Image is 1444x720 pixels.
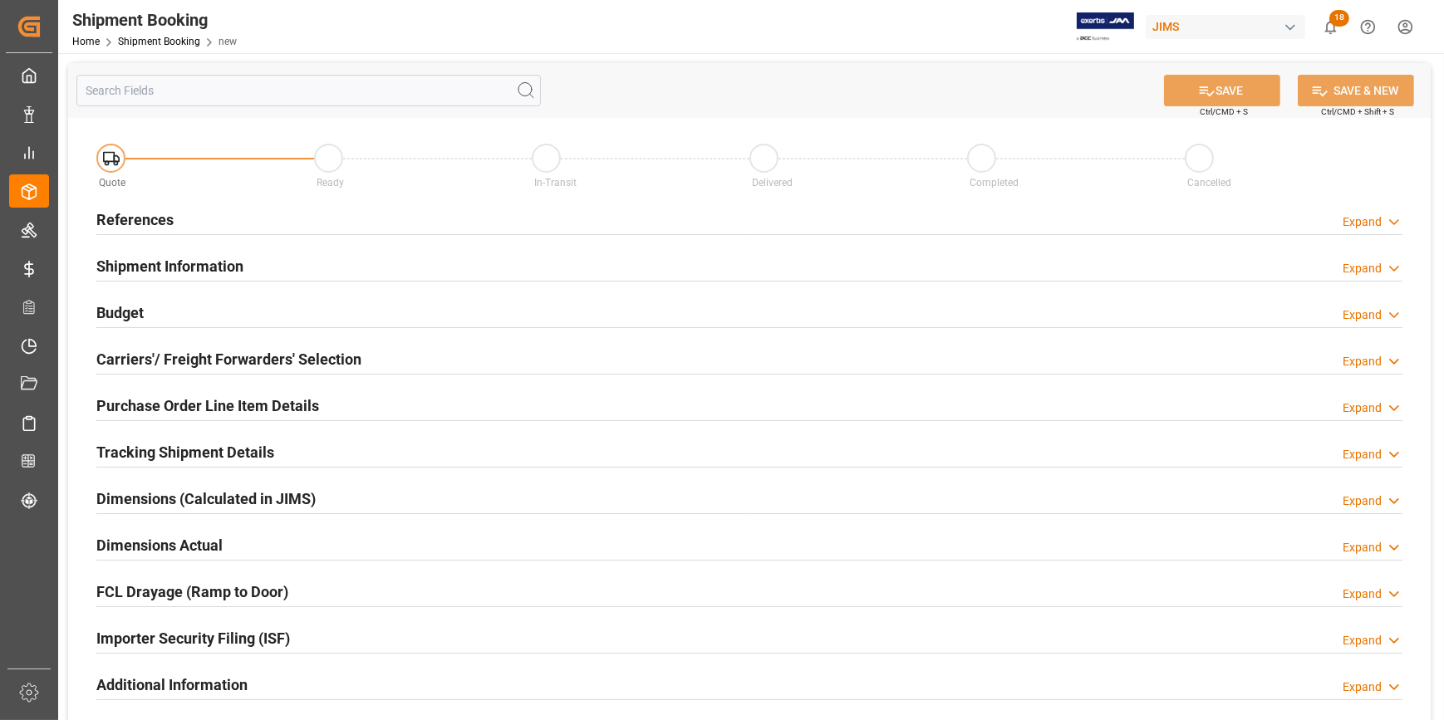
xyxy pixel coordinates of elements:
span: In-Transit [535,177,577,189]
div: Shipment Booking [72,7,237,32]
button: Help Center [1349,8,1387,46]
h2: Carriers'/ Freight Forwarders' Selection [96,348,361,370]
span: 18 [1329,10,1349,27]
div: Expand [1343,678,1382,696]
button: JIMS [1146,11,1312,42]
div: Expand [1343,492,1382,510]
div: Expand [1343,399,1382,417]
h2: Importer Security Filing (ISF) [96,627,290,649]
div: JIMS [1146,15,1305,39]
h2: Budget [96,301,144,324]
h2: Shipment Information [96,255,243,277]
a: Shipment Booking [118,36,200,47]
span: Quote [100,177,126,189]
div: Expand [1343,213,1382,231]
h2: Dimensions Actual [96,534,223,556]
img: Exertis%20JAM%20-%20Email%20Logo.jpg_1722504956.jpg [1077,12,1134,42]
h2: Purchase Order Line Item Details [96,394,319,417]
div: Expand [1343,632,1382,649]
input: Search Fields [76,75,541,106]
button: SAVE & NEW [1298,75,1414,106]
span: Ready [317,177,345,189]
div: Expand [1343,446,1382,463]
span: Ctrl/CMD + Shift + S [1321,105,1394,118]
div: Expand [1343,260,1382,277]
h2: References [96,208,174,231]
span: Ctrl/CMD + S [1200,105,1248,118]
h2: Additional Information [96,673,248,696]
div: Expand [1343,539,1382,556]
span: Completed [970,177,1019,189]
span: Delivered [753,177,793,189]
h2: FCL Drayage (Ramp to Door) [96,580,288,603]
div: Expand [1343,306,1382,324]
div: Expand [1343,585,1382,603]
div: Expand [1343,353,1382,370]
button: SAVE [1164,75,1280,106]
h2: Dimensions (Calculated in JIMS) [96,487,316,510]
button: show 18 new notifications [1312,8,1349,46]
h2: Tracking Shipment Details [96,441,274,463]
a: Home [72,36,100,47]
span: Cancelled [1188,177,1232,189]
